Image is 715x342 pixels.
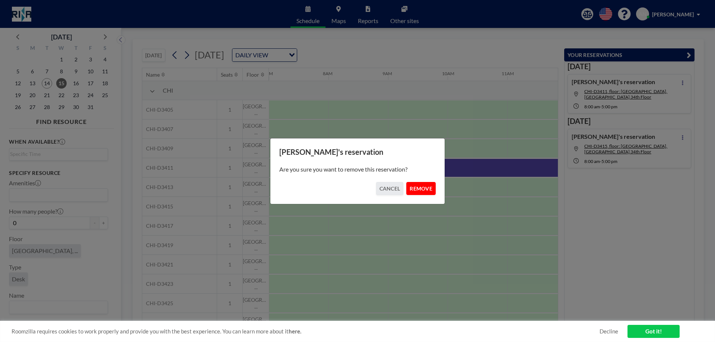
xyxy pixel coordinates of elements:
p: Are you sure you want to remove this reservation? [279,166,436,173]
span: Roomzilla requires cookies to work properly and provide you with the best experience. You can lea... [12,328,600,335]
button: CANCEL [376,182,404,195]
h3: [PERSON_NAME]'s reservation [279,147,436,157]
a: here. [289,328,301,335]
button: REMOVE [406,182,436,195]
a: Got it! [627,325,680,338]
a: Decline [600,328,618,335]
